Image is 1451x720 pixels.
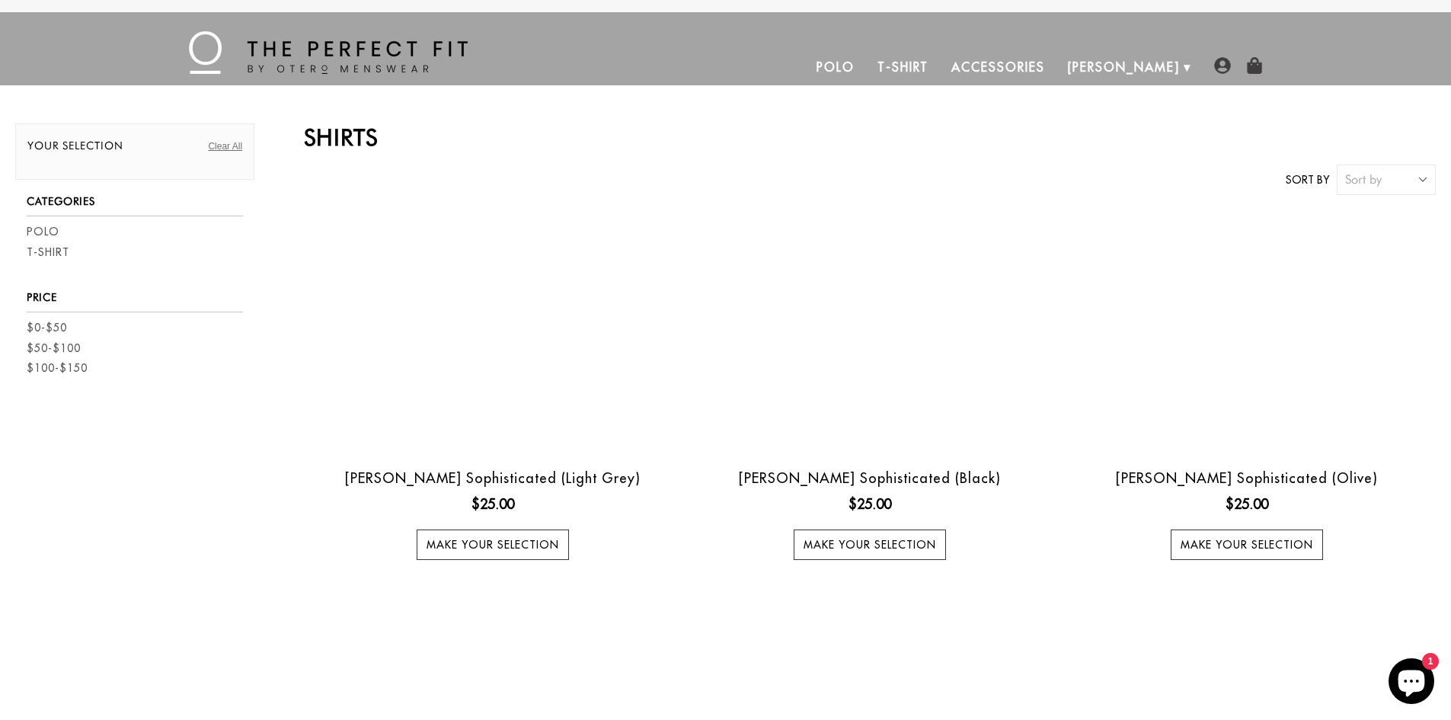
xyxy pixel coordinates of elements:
[27,291,243,312] h3: Price
[27,139,242,160] h2: Your selection
[1226,494,1268,514] ins: $25.00
[189,31,468,74] img: The Perfect Fit - by Otero Menswear - Logo
[1246,57,1263,74] img: shopping-bag-icon.png
[1063,219,1432,447] a: Otero Sophisticated (Olive)
[345,469,641,487] a: [PERSON_NAME] Sophisticated (Light Grey)
[805,49,866,85] a: Polo
[27,360,88,376] a: $100-$150
[27,341,81,357] a: $50-$100
[27,245,69,261] a: T-Shirt
[1116,469,1378,487] a: [PERSON_NAME] Sophisticated (Olive)
[866,49,940,85] a: T-Shirt
[794,530,946,560] a: Make your selection
[1171,530,1323,560] a: Make your selection
[739,469,1001,487] a: [PERSON_NAME] Sophisticated (Black)
[1384,658,1439,708] inbox-online-store-chat: Shopify online store chat
[208,139,242,153] a: Clear All
[27,195,243,216] h3: Categories
[27,320,67,336] a: $0-$50
[308,219,677,447] a: Otero Sophisticated (Light Grey)
[304,123,1436,151] h2: Shirts
[471,494,514,514] ins: $25.00
[685,219,1054,447] a: Otero Sophisticated (Black)
[940,49,1056,85] a: Accessories
[849,494,891,514] ins: $25.00
[1056,49,1191,85] a: [PERSON_NAME]
[1214,57,1231,74] img: user-account-icon.png
[27,224,59,240] a: Polo
[417,530,569,560] a: Make your selection
[1286,172,1329,188] label: Sort by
